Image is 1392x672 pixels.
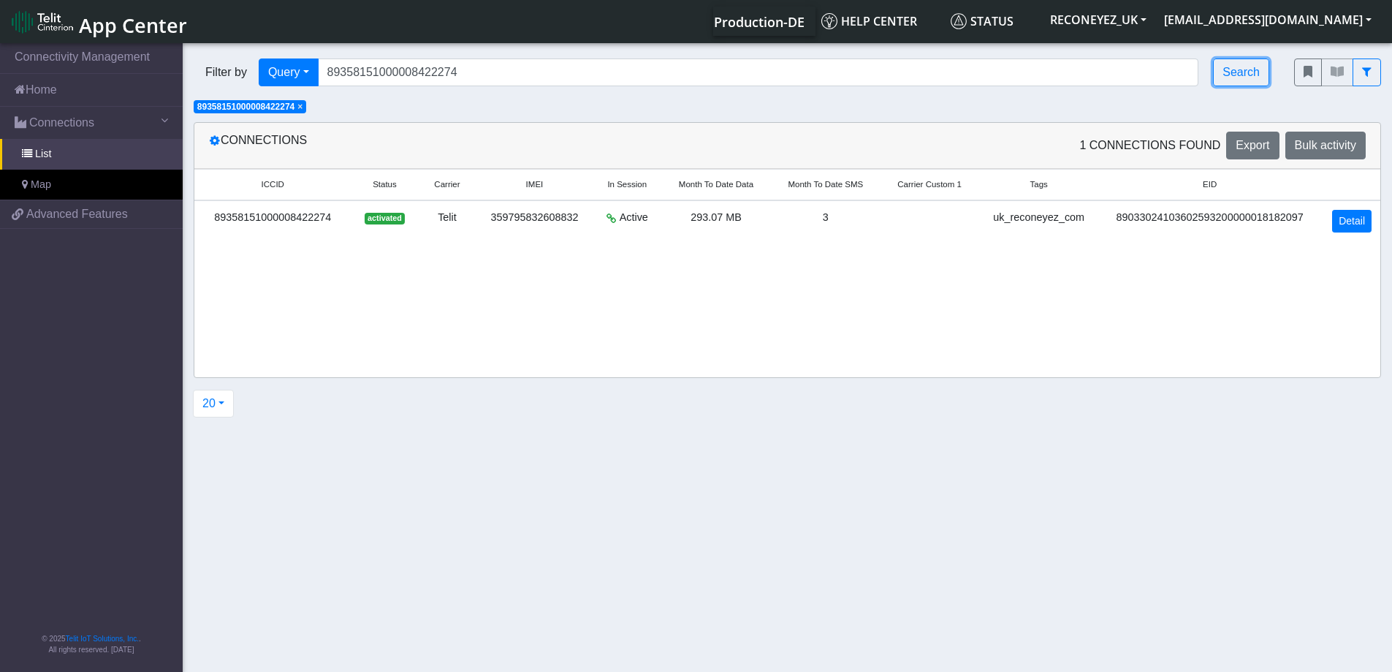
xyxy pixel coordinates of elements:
[318,58,1199,86] input: Search...
[297,102,303,112] span: ×
[780,210,872,226] div: 3
[821,13,837,29] img: knowledge.svg
[1213,58,1269,86] button: Search
[198,132,788,159] div: Connections
[29,114,94,132] span: Connections
[788,178,863,191] span: Month To Date SMS
[1295,139,1356,151] span: Bulk activity
[193,390,234,418] button: 20
[713,7,804,36] a: Your current platform instance
[35,146,51,162] span: List
[297,102,303,111] button: Close
[526,178,544,191] span: IMEI
[365,213,405,224] span: activated
[607,178,647,191] span: In Session
[79,12,187,39] span: App Center
[203,210,343,226] div: 89358151000008422274
[434,178,460,191] span: Carrier
[262,178,284,191] span: ICCID
[987,210,1090,226] div: uk_reconeyez_com
[1236,139,1269,151] span: Export
[1294,58,1381,86] div: fitlers menu
[1203,178,1217,191] span: EID
[1041,7,1155,33] button: RECONEYEZ_UK
[484,210,584,226] div: 359795832608832
[821,13,917,29] span: Help center
[951,13,967,29] img: status.svg
[1285,132,1366,159] button: Bulk activity
[1332,210,1372,233] a: Detail
[26,205,128,223] span: Advanced Features
[714,13,805,31] span: Production-DE
[12,10,73,34] img: logo-telit-cinterion-gw-new.png
[31,177,51,193] span: Map
[194,64,259,81] span: Filter by
[259,58,319,86] button: Query
[66,635,139,643] a: Telit IoT Solutions, Inc.
[691,211,742,223] span: 293.07 MB
[197,102,294,112] span: 89358151000008422274
[620,210,648,226] span: Active
[427,210,467,226] div: Telit
[1226,132,1279,159] button: Export
[679,178,753,191] span: Month To Date Data
[1079,137,1220,154] span: 1 Connections found
[897,178,962,191] span: Carrier Custom 1
[1155,7,1380,33] button: [EMAIL_ADDRESS][DOMAIN_NAME]
[815,7,945,36] a: Help center
[945,7,1041,36] a: Status
[951,13,1013,29] span: Status
[12,6,185,37] a: App Center
[373,178,397,191] span: Status
[1108,210,1312,226] div: 89033024103602593200000018182097
[1030,178,1048,191] span: Tags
